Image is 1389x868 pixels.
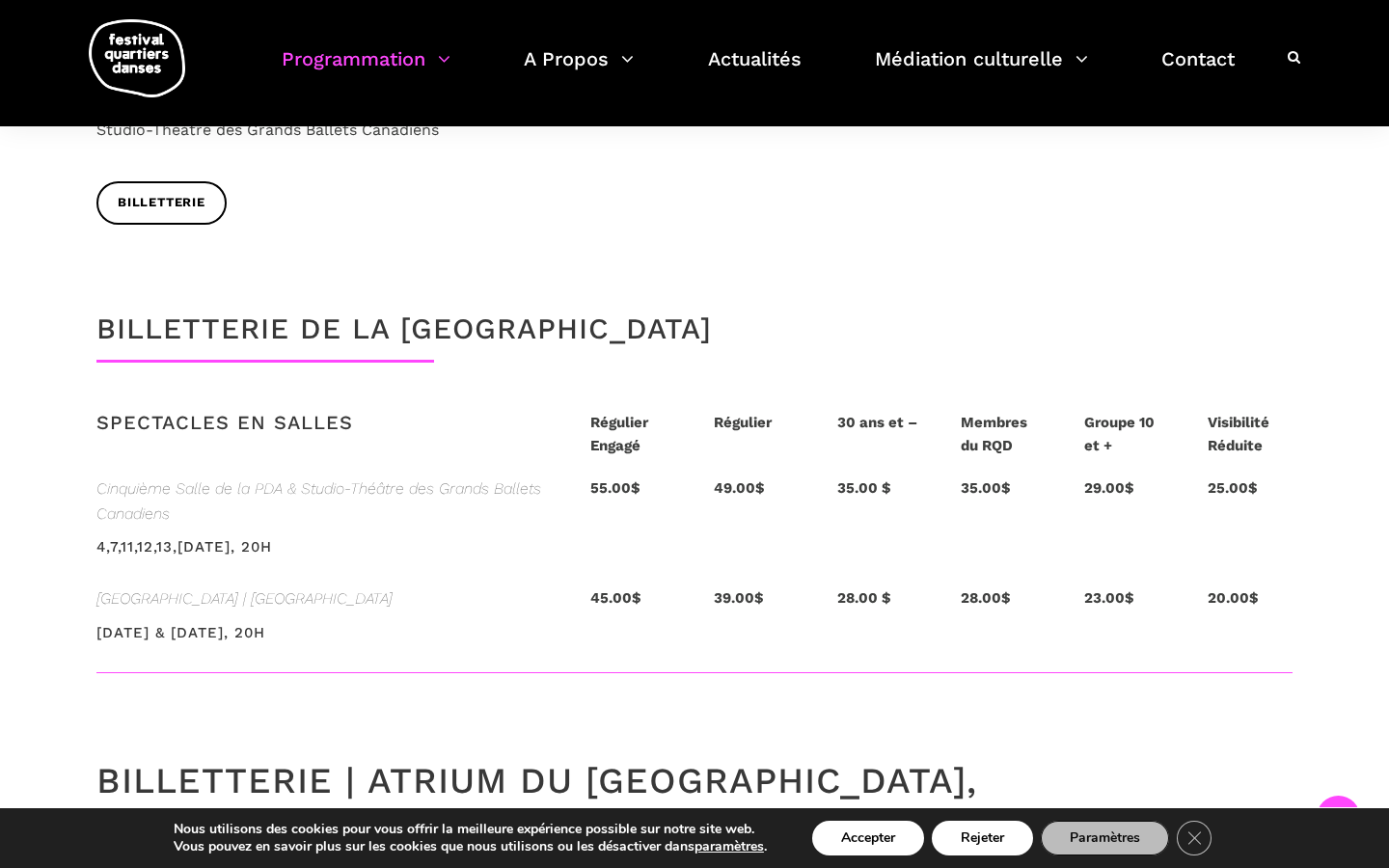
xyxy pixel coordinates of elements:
[96,181,227,225] a: Billetterie
[961,414,1027,454] strong: Membres du RQD
[1084,589,1134,607] strong: 23.00$
[96,312,712,360] h4: Billetterie de la [GEOGRAPHIC_DATA]
[932,821,1033,855] button: Rejeter
[590,589,641,607] strong: 45.00$
[118,193,205,213] span: Billetterie
[96,476,552,526] span: Cinquième Salle de la PDA & Studio-Théâtre des Grands Ballets Canadiens
[708,42,802,99] a: Actualités
[96,624,265,672] h3: [DATE] & [DATE], 20h
[96,586,552,611] span: [GEOGRAPHIC_DATA] | [GEOGRAPHIC_DATA]
[282,42,450,99] a: Programmation
[961,589,1011,607] strong: 28.00$
[590,479,640,497] strong: 55.00$
[96,760,1293,846] h4: Billetterie | Atrium du [GEOGRAPHIC_DATA], [GEOGRAPHIC_DATA][PERSON_NAME] & FQD mini
[694,838,764,855] button: paramètres
[837,479,891,497] strong: 35.00 $
[1084,414,1155,454] strong: Groupe 10 et +
[812,821,924,855] button: Accepter
[714,414,772,431] strong: Régulier
[1177,821,1212,855] button: Close GDPR Cookie Banner
[174,821,767,838] p: Nous utilisons des cookies pour vous offrir la meilleure expérience possible sur notre site web.
[1041,821,1169,855] button: Paramètres
[96,538,272,586] h3: 4,7,11,12,13,[DATE], 20h
[1208,414,1269,454] strong: Visibilité Réduite
[89,19,185,97] img: logo-fqd-med
[1208,589,1259,607] strong: 20.00$
[96,411,353,459] h3: Spectacles en salles
[1084,479,1134,497] strong: 29.00$
[524,42,634,99] a: A Propos
[961,479,1011,497] strong: 35.00$
[714,479,765,497] strong: 49.00$
[837,589,891,607] strong: 28.00 $
[837,414,917,431] strong: 30 ans et –
[714,589,764,607] strong: 39.00$
[590,414,648,454] strong: Régulier Engagé
[875,42,1088,99] a: Médiation culturelle
[1208,479,1258,497] strong: 25.00$
[1161,42,1235,99] a: Contact
[174,838,767,855] p: Vous pouvez en savoir plus sur les cookies que nous utilisons ou les désactiver dans .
